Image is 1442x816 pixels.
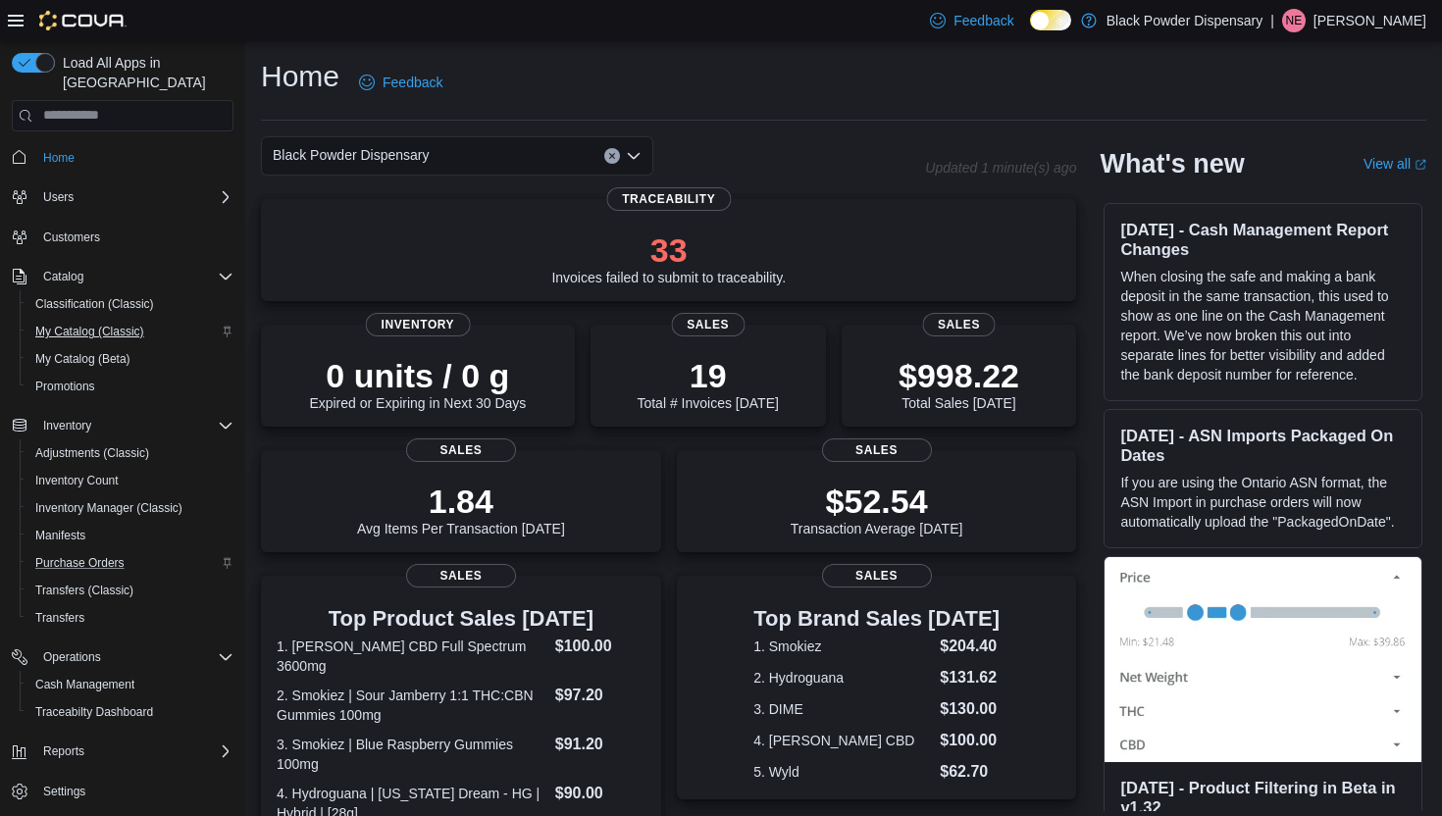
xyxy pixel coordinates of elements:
[940,635,1000,658] dd: $204.40
[27,551,132,575] a: Purchase Orders
[1415,159,1426,171] svg: External link
[753,607,1000,631] h3: Top Brand Sales [DATE]
[791,482,963,536] div: Transaction Average [DATE]
[43,649,101,665] span: Operations
[261,57,339,96] h1: Home
[55,53,233,92] span: Load All Apps in [GEOGRAPHIC_DATA]
[35,704,153,720] span: Traceabilty Dashboard
[27,700,233,724] span: Traceabilty Dashboard
[383,73,442,92] span: Feedback
[1286,9,1303,32] span: NE
[791,482,963,521] p: $52.54
[35,610,84,626] span: Transfers
[822,438,932,462] span: Sales
[35,780,93,803] a: Settings
[35,739,233,763] span: Reports
[277,607,645,631] h3: Top Product Sales [DATE]
[35,146,82,170] a: Home
[27,441,233,465] span: Adjustments (Classic)
[27,320,233,343] span: My Catalog (Classic)
[822,564,932,587] span: Sales
[39,11,127,30] img: Cova
[27,606,233,630] span: Transfers
[940,666,1000,689] dd: $131.62
[27,524,233,547] span: Manifests
[35,645,233,669] span: Operations
[20,671,241,698] button: Cash Management
[357,482,565,536] div: Avg Items Per Transaction [DATE]
[35,414,233,437] span: Inventory
[4,643,241,671] button: Operations
[27,551,233,575] span: Purchase Orders
[604,148,620,164] button: Clear input
[20,494,241,522] button: Inventory Manager (Classic)
[940,697,1000,721] dd: $130.00
[43,229,100,245] span: Customers
[1100,148,1244,179] h2: What's new
[27,524,93,547] a: Manifests
[1282,9,1306,32] div: Noah Elmore
[35,645,109,669] button: Operations
[4,412,241,439] button: Inventory
[35,226,108,249] a: Customers
[20,577,241,604] button: Transfers (Classic)
[35,779,233,803] span: Settings
[899,356,1019,411] div: Total Sales [DATE]
[357,482,565,521] p: 1.84
[35,500,182,516] span: Inventory Manager (Classic)
[1120,220,1406,259] h3: [DATE] - Cash Management Report Changes
[309,356,526,411] div: Expired or Expiring in Next 30 Days
[551,230,786,285] div: Invoices failed to submit to traceability.
[35,583,133,598] span: Transfers (Classic)
[555,635,645,658] dd: $100.00
[277,735,547,774] dt: 3. Smokiez | Blue Raspberry Gummies 100mg
[35,379,95,394] span: Promotions
[555,733,645,756] dd: $91.20
[43,743,84,759] span: Reports
[35,528,85,543] span: Manifests
[277,686,547,725] dt: 2. Smokiez | Sour Jamberry 1:1 THC:CBN Gummies 100mg
[20,549,241,577] button: Purchase Orders
[922,1,1021,40] a: Feedback
[35,555,125,571] span: Purchase Orders
[922,313,996,336] span: Sales
[273,143,430,167] span: Black Powder Dispensary
[20,290,241,318] button: Classification (Classic)
[27,579,141,602] a: Transfers (Classic)
[1030,30,1031,31] span: Dark Mode
[555,782,645,805] dd: $90.00
[27,579,233,602] span: Transfers (Classic)
[606,187,731,211] span: Traceability
[27,292,162,316] a: Classification (Classic)
[43,150,75,166] span: Home
[4,143,241,172] button: Home
[20,698,241,726] button: Traceabilty Dashboard
[35,145,233,170] span: Home
[671,313,745,336] span: Sales
[27,700,161,724] a: Traceabilty Dashboard
[753,637,932,656] dt: 1. Smokiez
[35,473,119,488] span: Inventory Count
[940,760,1000,784] dd: $62.70
[20,604,241,632] button: Transfers
[551,230,786,270] p: 33
[309,356,526,395] p: 0 units / 0 g
[277,637,547,676] dt: 1. [PERSON_NAME] CBD Full Spectrum 3600mg
[555,684,645,707] dd: $97.20
[27,375,103,398] a: Promotions
[753,699,932,719] dt: 3. DIME
[637,356,778,395] p: 19
[637,356,778,411] div: Total # Invoices [DATE]
[351,63,450,102] a: Feedback
[406,438,516,462] span: Sales
[953,11,1013,30] span: Feedback
[20,522,241,549] button: Manifests
[27,673,142,696] a: Cash Management
[4,777,241,805] button: Settings
[27,320,152,343] a: My Catalog (Classic)
[27,469,233,492] span: Inventory Count
[753,668,932,688] dt: 2. Hydroguana
[27,469,127,492] a: Inventory Count
[35,677,134,692] span: Cash Management
[1120,267,1406,384] p: When closing the safe and making a bank deposit in the same transaction, this used to show as one...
